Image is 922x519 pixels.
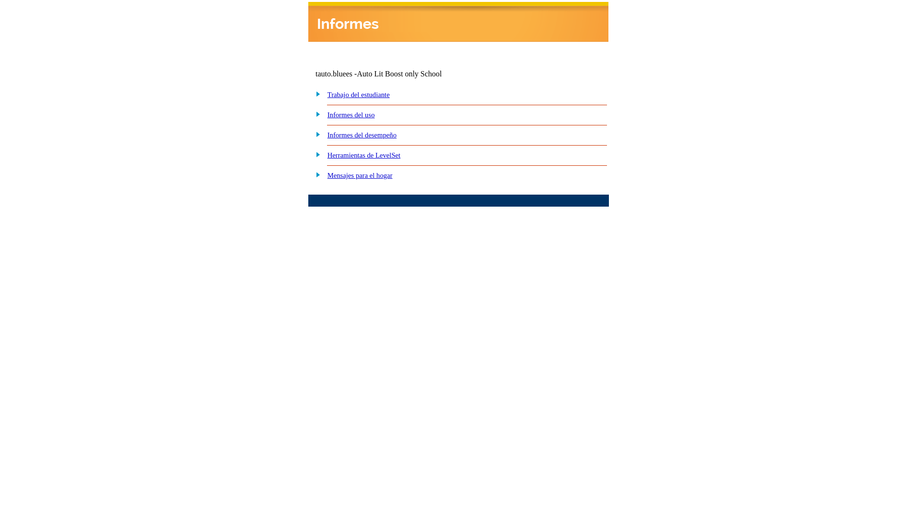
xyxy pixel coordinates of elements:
a: Informes del desempeño [328,131,397,139]
a: Mensajes para el hogar [328,172,393,179]
img: plus.gif [311,130,321,138]
img: header [308,2,608,42]
img: plus.gif [311,150,321,159]
td: tauto.bluees - [315,70,492,78]
img: plus.gif [311,110,321,118]
a: Informes del uso [328,111,375,119]
nobr: Auto Lit Boost only School [357,70,442,78]
img: plus.gif [311,170,321,179]
a: Herramientas de LevelSet [328,151,400,159]
a: Trabajo del estudiante [328,91,390,99]
img: plus.gif [311,89,321,98]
